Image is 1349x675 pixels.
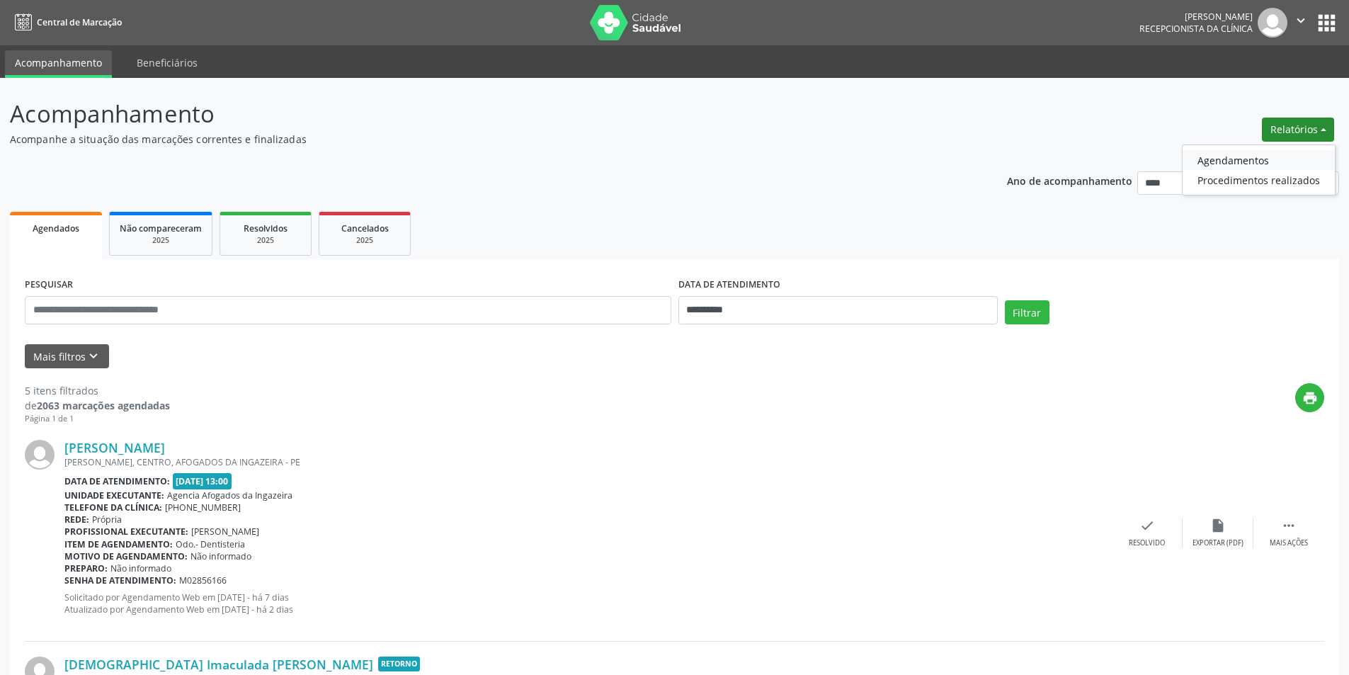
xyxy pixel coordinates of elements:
a: Central de Marcação [10,11,122,34]
ul: Relatórios [1182,144,1336,195]
p: Ano de acompanhamento [1007,171,1132,189]
span: Não informado [110,562,171,574]
span: Central de Marcação [37,16,122,28]
button: Mais filtroskeyboard_arrow_down [25,344,109,369]
div: 2025 [329,235,400,246]
a: [PERSON_NAME] [64,440,165,455]
i: check [1139,518,1155,533]
span: [PHONE_NUMBER] [165,501,241,514]
span: Odo.- Dentisteria [176,538,245,550]
p: Acompanhe a situação das marcações correntes e finalizadas [10,132,940,147]
i: keyboard_arrow_down [86,348,101,364]
img: img [1258,8,1287,38]
div: Exportar (PDF) [1193,538,1243,548]
span: Não informado [190,550,251,562]
b: Telefone da clínica: [64,501,162,514]
div: Resolvido [1129,538,1165,548]
b: Motivo de agendamento: [64,550,188,562]
i:  [1293,13,1309,28]
b: Preparo: [64,562,108,574]
b: Rede: [64,514,89,526]
button:  [1287,8,1314,38]
span: Agencia Afogados da Ingazeira [167,489,292,501]
span: [DATE] 13:00 [173,473,232,489]
button: print [1295,383,1324,412]
a: Agendamentos [1183,150,1335,170]
span: M02856166 [179,574,227,586]
img: img [25,440,55,470]
b: Profissional executante: [64,526,188,538]
b: Senha de atendimento: [64,574,176,586]
div: [PERSON_NAME], CENTRO, AFOGADOS DA INGAZEIRA - PE [64,456,1112,468]
span: Resolvidos [244,222,288,234]
span: [PERSON_NAME] [191,526,259,538]
span: Retorno [378,657,420,671]
span: Cancelados [341,222,389,234]
a: Acompanhamento [5,50,112,78]
label: DATA DE ATENDIMENTO [678,274,780,296]
b: Data de atendimento: [64,475,170,487]
div: de [25,398,170,413]
label: PESQUISAR [25,274,73,296]
b: Item de agendamento: [64,538,173,550]
button: Filtrar [1005,300,1049,324]
a: Beneficiários [127,50,207,75]
div: 2025 [120,235,202,246]
span: Recepcionista da clínica [1139,23,1253,35]
div: 2025 [230,235,301,246]
span: Própria [92,514,122,526]
div: 5 itens filtrados [25,383,170,398]
div: Página 1 de 1 [25,413,170,425]
button: Relatórios [1262,118,1334,142]
div: Mais ações [1270,538,1308,548]
i: insert_drive_file [1210,518,1226,533]
p: Acompanhamento [10,96,940,132]
div: [PERSON_NAME] [1139,11,1253,23]
p: Solicitado por Agendamento Web em [DATE] - há 7 dias Atualizado por Agendamento Web em [DATE] - h... [64,591,1112,616]
b: Unidade executante: [64,489,164,501]
a: Procedimentos realizados [1183,170,1335,190]
a: [DEMOGRAPHIC_DATA] Imaculada [PERSON_NAME] [64,657,373,672]
button: apps [1314,11,1339,35]
strong: 2063 marcações agendadas [37,399,170,412]
span: Não compareceram [120,222,202,234]
i: print [1302,390,1318,406]
span: Agendados [33,222,79,234]
i:  [1281,518,1297,533]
